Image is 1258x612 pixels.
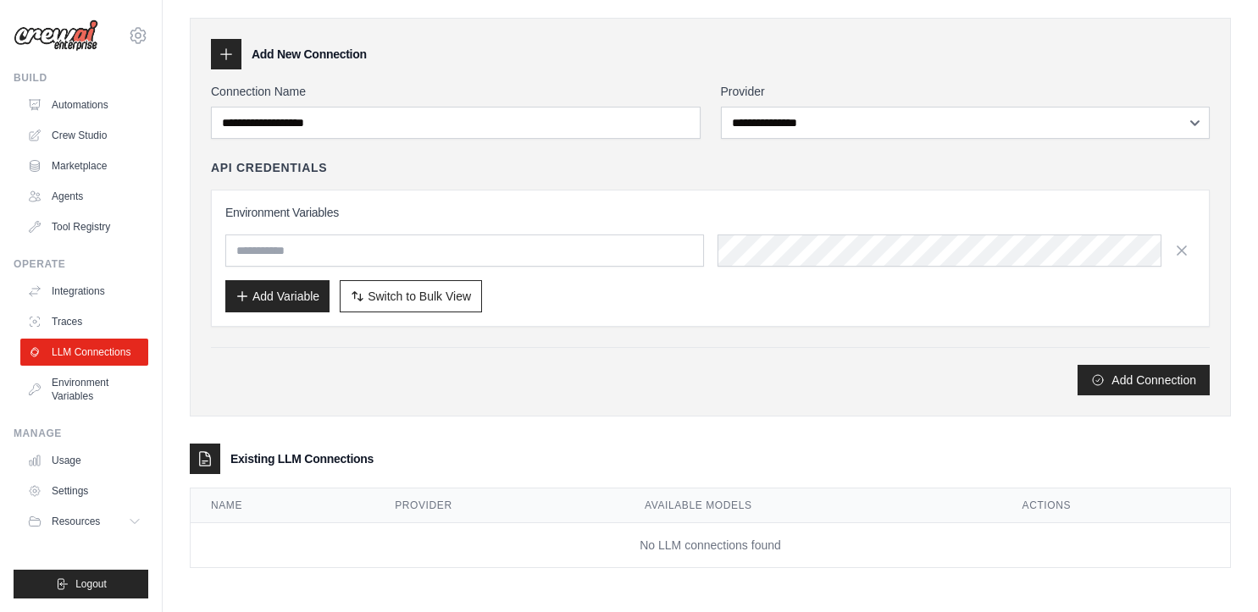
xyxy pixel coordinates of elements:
a: Traces [20,308,148,335]
a: Environment Variables [20,369,148,410]
td: No LLM connections found [191,523,1230,568]
a: Automations [20,91,148,119]
h3: Existing LLM Connections [230,450,374,467]
h3: Environment Variables [225,204,1195,221]
a: Settings [20,477,148,504]
h4: API Credentials [211,159,327,176]
th: Name [191,488,374,523]
button: Add Connection [1078,365,1210,395]
button: Switch to Bulk View [340,280,482,312]
th: Provider [374,488,624,523]
h3: Add New Connection [252,46,367,63]
span: Resources [52,515,100,528]
button: Logout [14,570,148,598]
img: Logo [14,19,98,52]
label: Provider [721,83,1211,100]
a: Usage [20,447,148,474]
a: Marketplace [20,152,148,179]
a: Agents [20,183,148,210]
label: Connection Name [211,83,701,100]
a: LLM Connections [20,339,148,366]
th: Available Models [624,488,1002,523]
span: Switch to Bulk View [368,288,471,305]
div: Manage [14,427,148,440]
button: Add Variable [225,280,330,312]
a: Integrations [20,278,148,305]
th: Actions [1002,488,1230,523]
div: Operate [14,257,148,271]
a: Crew Studio [20,122,148,149]
a: Tool Registry [20,213,148,240]
div: Build [14,71,148,85]
button: Resources [20,508,148,535]
span: Logout [75,577,107,591]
